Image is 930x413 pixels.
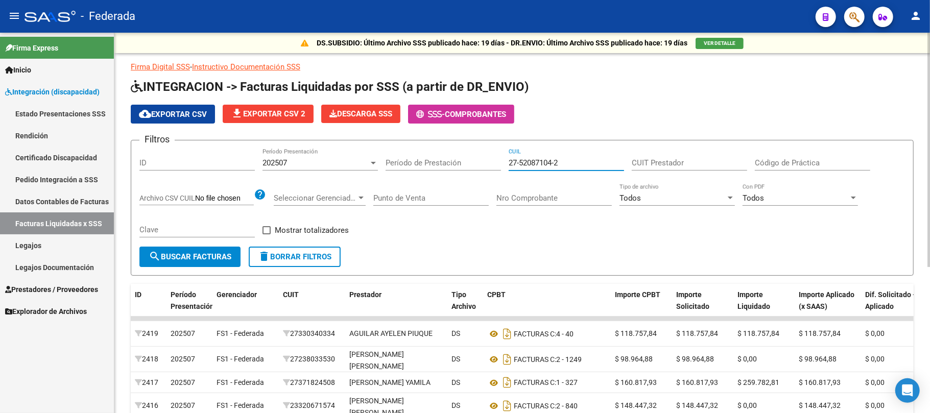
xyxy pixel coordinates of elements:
span: 202507 [171,329,195,337]
datatable-header-cell: Período Presentación [166,284,212,329]
span: FACTURAS C: [514,402,556,410]
mat-icon: person [910,10,922,22]
span: Borrar Filtros [258,252,331,261]
mat-icon: cloud_download [139,108,151,120]
span: 202507 [171,355,195,363]
datatable-header-cell: Importe CPBT [611,284,672,329]
span: FS1 - Federada [217,401,264,409]
span: Prestadores / Proveedores [5,284,98,295]
a: Firma Digital SSS [131,62,190,71]
span: $ 118.757,84 [737,329,779,337]
datatable-header-cell: Importe Liquidado [733,284,795,329]
datatable-header-cell: Importe Solicitado [672,284,733,329]
button: VER DETALLE [696,38,744,49]
span: $ 0,00 [737,355,757,363]
div: 27371824508 [283,377,341,388]
button: Buscar Facturas [139,247,241,267]
button: Exportar CSV 2 [223,105,314,123]
span: $ 0,00 [865,355,885,363]
span: Prestador [349,290,381,299]
span: 202507 [171,401,195,409]
span: Importe Liquidado [737,290,770,310]
span: $ 148.447,32 [676,401,718,409]
mat-icon: menu [8,10,20,22]
span: $ 118.757,84 [615,329,657,337]
span: Importe Solicitado [676,290,709,310]
mat-icon: delete [258,250,270,262]
span: Inicio [5,64,31,76]
span: Firma Express [5,42,58,54]
span: DS [451,378,460,386]
span: DS [451,401,460,409]
div: 2418 [135,353,162,365]
span: Período Presentación [171,290,214,310]
span: Descarga SSS [329,109,392,118]
span: $ 0,00 [865,329,885,337]
span: FACTURAS C: [514,379,556,387]
h3: Filtros [139,132,175,147]
span: FACTURAS C: [514,330,556,338]
span: Mostrar totalizadores [275,224,349,236]
span: Gerenciador [217,290,257,299]
div: 2417 [135,377,162,388]
span: $ 160.817,93 [615,378,657,386]
datatable-header-cell: Tipo Archivo [447,284,483,329]
i: Descargar documento [500,351,514,368]
span: Tipo Archivo [451,290,476,310]
mat-icon: search [149,250,161,262]
mat-icon: help [254,188,266,201]
button: Exportar CSV [131,105,215,124]
span: Exportar CSV [139,110,207,119]
span: Integración (discapacidad) [5,86,100,98]
div: 27330340334 [283,328,341,339]
span: FS1 - Federada [217,329,264,337]
div: 2419 [135,328,162,339]
span: CPBT [487,290,506,299]
span: INTEGRACION -> Facturas Liquidadas por SSS (a partir de DR_ENVIO) [131,80,529,94]
div: 2 - 1249 [487,351,607,368]
span: Importe Aplicado (x SAAS) [799,290,854,310]
span: Importe CPBT [615,290,660,299]
span: $ 148.447,32 [615,401,657,409]
span: $ 160.817,93 [676,378,718,386]
span: $ 98.964,88 [676,355,714,363]
mat-icon: file_download [231,107,243,119]
span: $ 0,00 [865,401,885,409]
a: Instructivo Documentación SSS [192,62,300,71]
div: 27238033530 [283,353,341,365]
span: FACTURAS C: [514,355,556,363]
span: DS [451,329,460,337]
span: FS1 - Federada [217,378,264,386]
span: Archivo CSV CUIL [139,194,195,202]
div: [PERSON_NAME] [PERSON_NAME] [349,349,443,372]
div: [PERSON_NAME] YAMILA [349,377,431,388]
datatable-header-cell: Gerenciador [212,284,279,329]
span: CUIT [283,290,299,299]
div: 1 - 327 [487,374,607,391]
button: Descarga SSS [321,105,400,123]
span: Todos [743,193,764,203]
span: - [416,110,445,119]
span: - Federada [81,5,135,28]
datatable-header-cell: Dif. Solicitado - Aplicado [861,284,927,329]
span: $ 118.757,84 [799,329,841,337]
div: AGUILAR AYELEN PIUQUE [349,328,433,339]
span: Todos [619,193,641,203]
datatable-header-cell: ID [131,284,166,329]
span: Exportar CSV 2 [231,109,305,118]
span: $ 98.964,88 [615,355,653,363]
span: $ 0,00 [737,401,757,409]
app-download-masive: Descarga masiva de comprobantes (adjuntos) [321,105,400,124]
span: 202507 [263,158,287,167]
span: $ 160.817,93 [799,378,841,386]
span: VER DETALLE [704,40,735,46]
div: 2416 [135,400,162,411]
datatable-header-cell: CPBT [483,284,611,329]
span: $ 0,00 [865,378,885,386]
input: Archivo CSV CUIL [195,194,254,203]
span: 202507 [171,378,195,386]
span: $ 148.447,32 [799,401,841,409]
button: -Comprobantes [408,105,514,124]
datatable-header-cell: Prestador [345,284,447,329]
span: ID [135,290,141,299]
